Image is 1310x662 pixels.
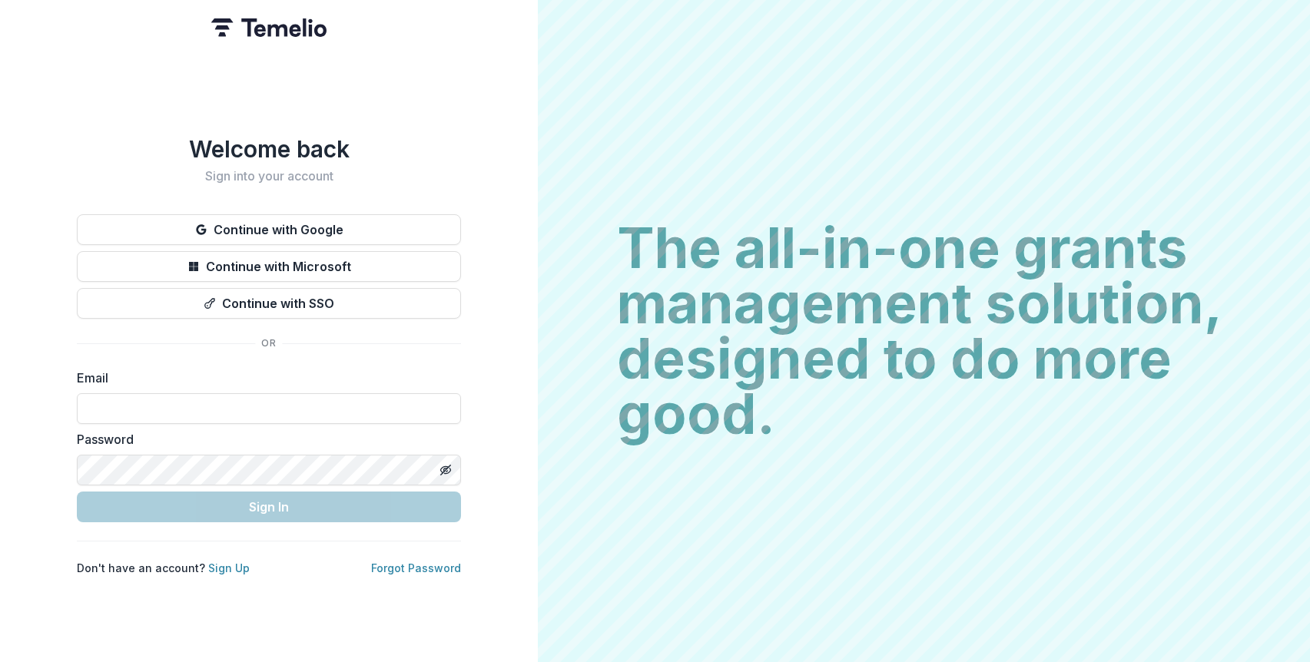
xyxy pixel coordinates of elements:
img: Temelio [211,18,327,37]
label: Password [77,430,452,449]
button: Continue with Microsoft [77,251,461,282]
label: Email [77,369,452,387]
p: Don't have an account? [77,560,250,576]
button: Continue with SSO [77,288,461,319]
h1: Welcome back [77,135,461,163]
a: Forgot Password [371,561,461,574]
h2: Sign into your account [77,169,461,184]
button: Toggle password visibility [433,458,458,482]
button: Continue with Google [77,214,461,245]
button: Sign In [77,492,461,522]
a: Sign Up [208,561,250,574]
